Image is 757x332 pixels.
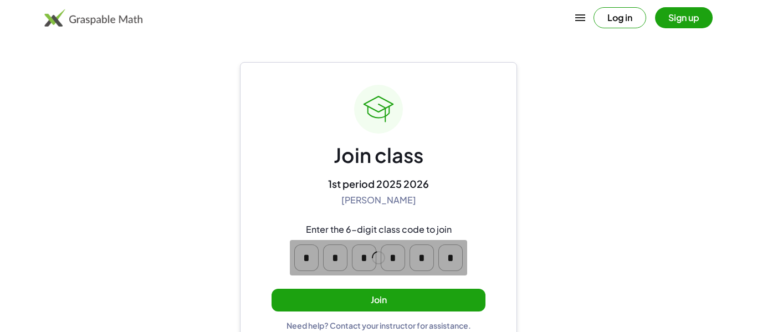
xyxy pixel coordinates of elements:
[594,7,646,28] button: Log in
[334,142,423,168] div: Join class
[272,289,485,311] button: Join
[341,195,416,206] div: [PERSON_NAME]
[328,177,429,190] div: 1st period 2025 2026
[655,7,713,28] button: Sign up
[287,320,471,330] div: Need help? Contact your instructor for assistance.
[306,224,452,236] div: Enter the 6-digit class code to join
